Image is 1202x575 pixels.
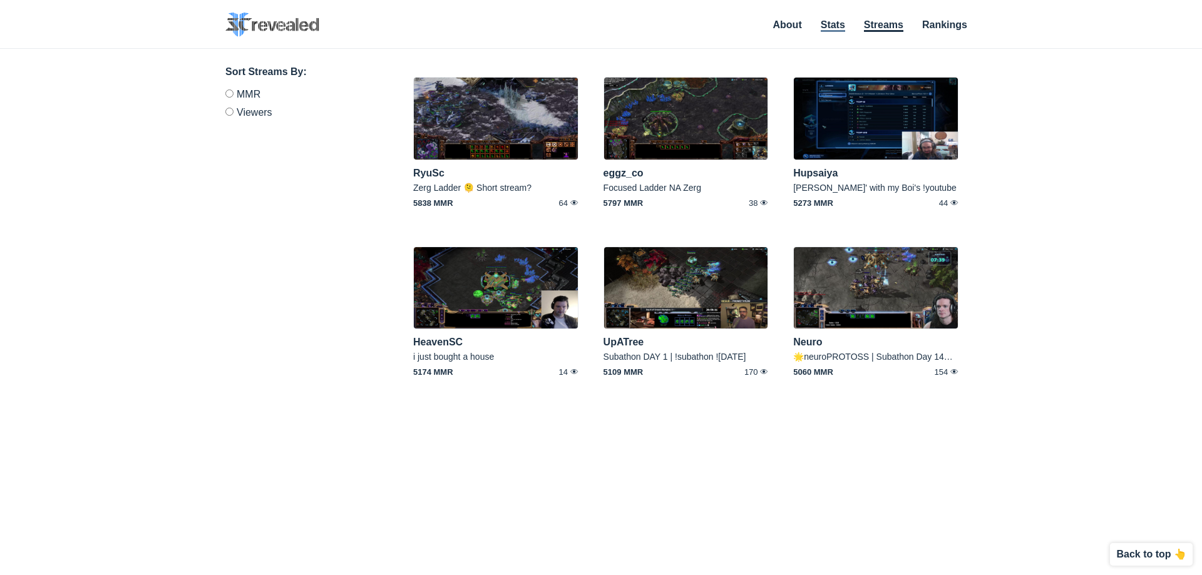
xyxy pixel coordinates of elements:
[225,64,376,79] h3: Sort Streams By:
[793,352,988,362] a: 🌟neuroPROTOSS | Subathon Day 14🌟 ~ !goals
[793,168,838,178] a: Hupsaiya
[713,199,768,207] span: 38 👁
[225,89,376,103] label: MMR
[225,89,234,98] input: MMR
[225,103,376,118] label: Viewers
[523,368,578,376] span: 14 👁
[773,19,802,30] a: About
[903,199,958,207] span: 44 👁
[604,247,769,330] img: live_user_upatree-1280x640.jpg
[604,199,659,207] span: 5797 MMR
[604,352,746,362] a: Subathon DAY 1 | !subathon ![DATE]
[922,19,967,30] a: Rankings
[413,168,444,178] a: RyuSc
[864,19,903,32] a: Streams
[793,337,822,347] a: Neuro
[225,108,234,116] input: Viewers
[903,368,958,376] span: 154 👁
[604,183,701,193] a: Focused Ladder NA Zerg
[413,352,494,362] a: i just bought a house
[793,199,848,207] span: 5273 MMR
[413,77,578,160] img: live_user_ryusc-1280x640.jpg
[604,77,769,160] img: live_user_eggz_co-1280x640.jpg
[821,19,845,32] a: Stats
[413,368,468,376] span: 5174 MMR
[1116,549,1186,559] p: Back to top 👆
[413,247,578,330] img: live_user_heavensc-1280x640.jpg
[225,13,319,37] img: SC2 Revealed
[413,337,463,347] a: HeavenSC
[413,199,468,207] span: 5838 MMR
[713,368,768,376] span: 170 👁
[604,337,644,347] a: UpATree
[793,247,958,330] img: live_user_neuro-1280x640.jpg
[793,368,848,376] span: 5060 MMR
[413,183,532,193] a: Zerg Ladder 🫠 Short stream?
[604,368,659,376] span: 5109 MMR
[793,183,957,193] a: [PERSON_NAME]' with my Boi's !youtube
[793,77,958,160] img: live_user_hupsaiya-1280x640.jpg
[523,199,578,207] span: 64 👁
[604,168,644,178] a: eggz_co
